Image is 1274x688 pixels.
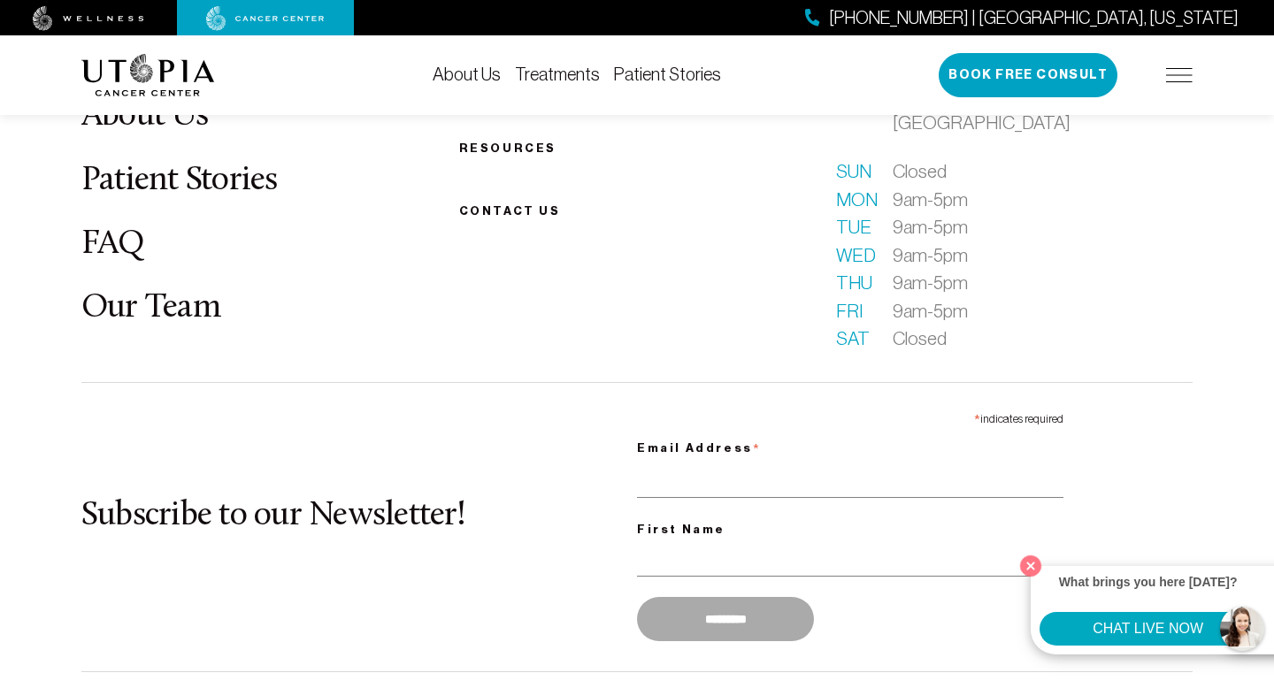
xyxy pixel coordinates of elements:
label: First Name [637,519,1063,540]
a: About Us [433,65,501,84]
h2: Subscribe to our Newsletter! [81,498,637,535]
img: logo [81,54,215,96]
img: wellness [33,6,144,31]
img: cancer center [206,6,325,31]
div: indicates required [637,404,1063,430]
span: Closed [893,325,947,353]
button: Book Free Consult [939,53,1117,97]
a: Patient Stories [614,65,721,84]
label: Email Address [637,430,1063,462]
span: 9am-5pm [893,297,968,325]
a: Treatments [515,65,600,84]
a: FAQ [81,227,145,262]
span: [PHONE_NUMBER] | [GEOGRAPHIC_DATA], [US_STATE] [829,5,1239,31]
span: 9am-5pm [893,241,968,270]
button: Close [1016,551,1046,581]
span: Contact us [459,204,561,218]
a: Resources [459,141,556,155]
span: Thu [836,269,871,297]
img: icon-hamburger [1166,68,1193,82]
a: [PHONE_NUMBER] | [GEOGRAPHIC_DATA], [US_STATE] [805,5,1239,31]
a: Our Team [81,291,220,325]
a: Patient Stories [81,164,278,198]
span: 9am-5pm [893,186,968,214]
span: Wed [836,241,871,270]
span: Tue [836,213,871,241]
span: Closed [893,157,947,186]
span: Sat [836,325,871,353]
span: Mon [836,186,871,214]
a: About Us [81,99,208,134]
button: CHAT LIVE NOW [1040,612,1256,646]
span: Fri [836,297,871,325]
span: 9am-5pm [893,269,968,297]
span: Sun [836,157,871,186]
span: 9am-5pm [893,213,968,241]
strong: What brings you here [DATE]? [1059,575,1238,589]
span: [STREET_ADDRESS], [GEOGRAPHIC_DATA], FL, 33635, [GEOGRAPHIC_DATA] [893,57,1152,133]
